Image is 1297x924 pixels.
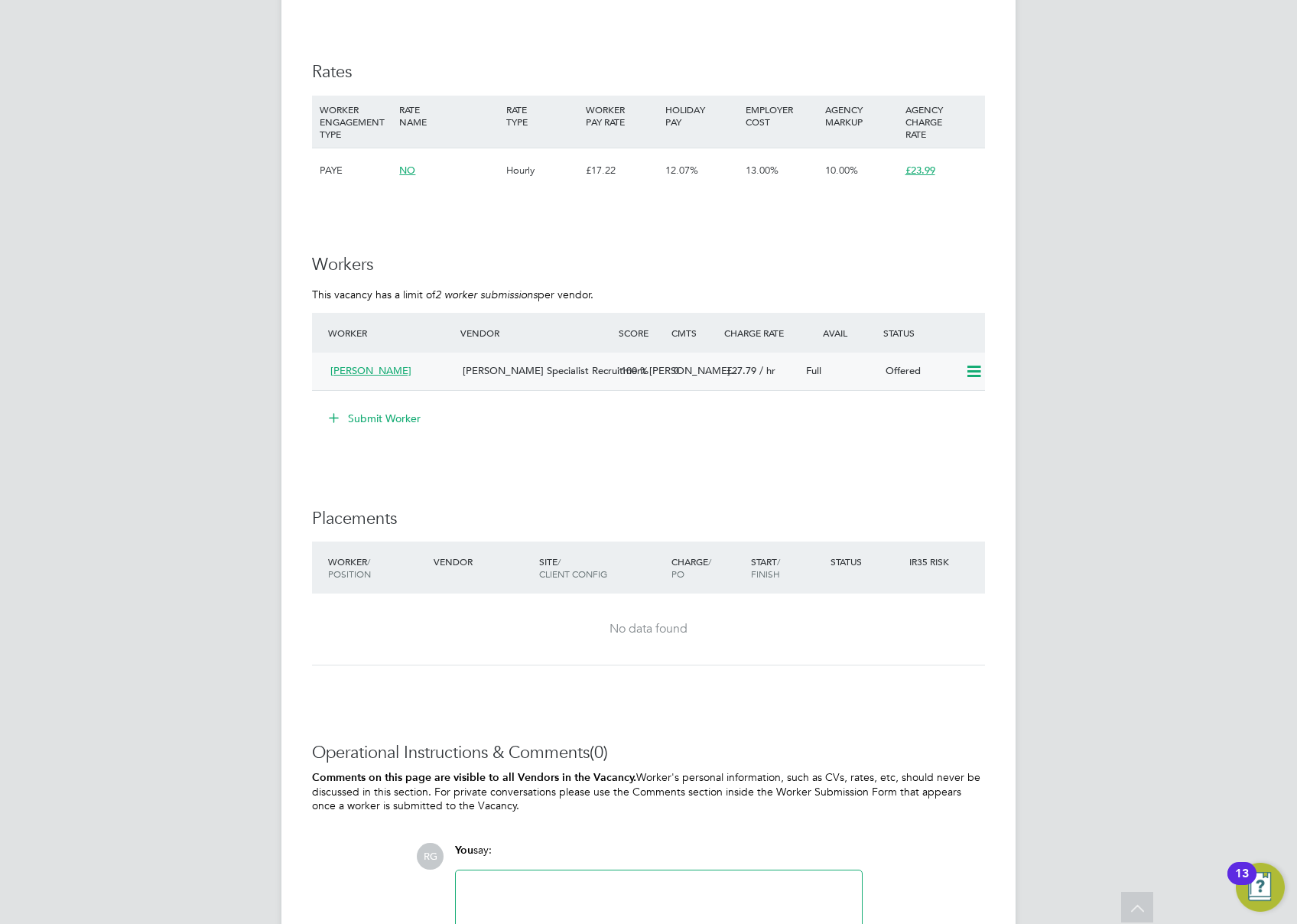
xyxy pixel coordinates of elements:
span: (0) [590,742,608,763]
div: IR35 Risk [905,548,958,575]
span: [PERSON_NAME] Specialist Recruitment [PERSON_NAME]… [463,364,740,377]
div: Worker [324,548,430,587]
span: £27.79 [727,364,756,377]
span: / Finish [751,555,780,580]
div: Cmts [668,319,720,346]
span: 13.00% [746,164,779,177]
h3: Operational Instructions & Comments [312,742,985,764]
div: Start [747,548,827,587]
div: RATE NAME [395,96,502,135]
button: Submit Worker [318,406,433,431]
div: Charge Rate [720,319,800,346]
em: 2 worker submissions [435,288,538,301]
p: This vacancy has a limit of per vendor. [312,288,985,301]
span: / PO [671,555,711,580]
span: 100 [621,364,637,377]
div: Vendor [457,319,615,346]
div: Avail [800,319,879,346]
b: Comments on this page are visible to all Vendors in the Vacancy. [312,771,636,784]
h3: Rates [312,61,985,83]
div: No data found [327,621,970,637]
div: Vendor [430,548,535,575]
span: RG [417,843,444,870]
div: Offered [879,359,959,384]
div: £17.22 [582,148,662,193]
div: WORKER ENGAGEMENT TYPE [316,96,395,148]
span: NO [399,164,415,177]
span: 10.00% [825,164,858,177]
span: [PERSON_NAME] [330,364,411,377]
span: Full [806,364,821,377]
div: Charge [668,548,747,587]
div: AGENCY CHARGE RATE [902,96,981,148]
div: Status [879,319,985,346]
div: RATE TYPE [502,96,582,135]
span: / hr [759,364,775,377]
h3: Placements [312,508,985,530]
h3: Workers [312,254,985,276]
span: 0 [674,364,679,377]
div: say: [455,843,863,870]
div: Hourly [502,148,582,193]
div: WORKER PAY RATE [582,96,662,135]
div: AGENCY MARKUP [821,96,901,135]
span: You [455,844,473,857]
div: Score [615,319,668,346]
span: / Position [328,555,371,580]
div: Site [535,548,668,587]
div: Status [827,548,906,575]
p: Worker's personal information, such as CVs, rates, etc, should never be discussed in this section... [312,770,985,813]
span: £23.99 [905,164,935,177]
div: HOLIDAY PAY [662,96,741,135]
button: Open Resource Center, 13 new notifications [1236,863,1285,912]
span: / Client Config [539,555,607,580]
div: EMPLOYER COST [742,96,821,135]
div: Worker [324,319,457,346]
div: PAYE [316,148,395,193]
span: 12.07% [665,164,698,177]
div: 13 [1235,874,1249,893]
